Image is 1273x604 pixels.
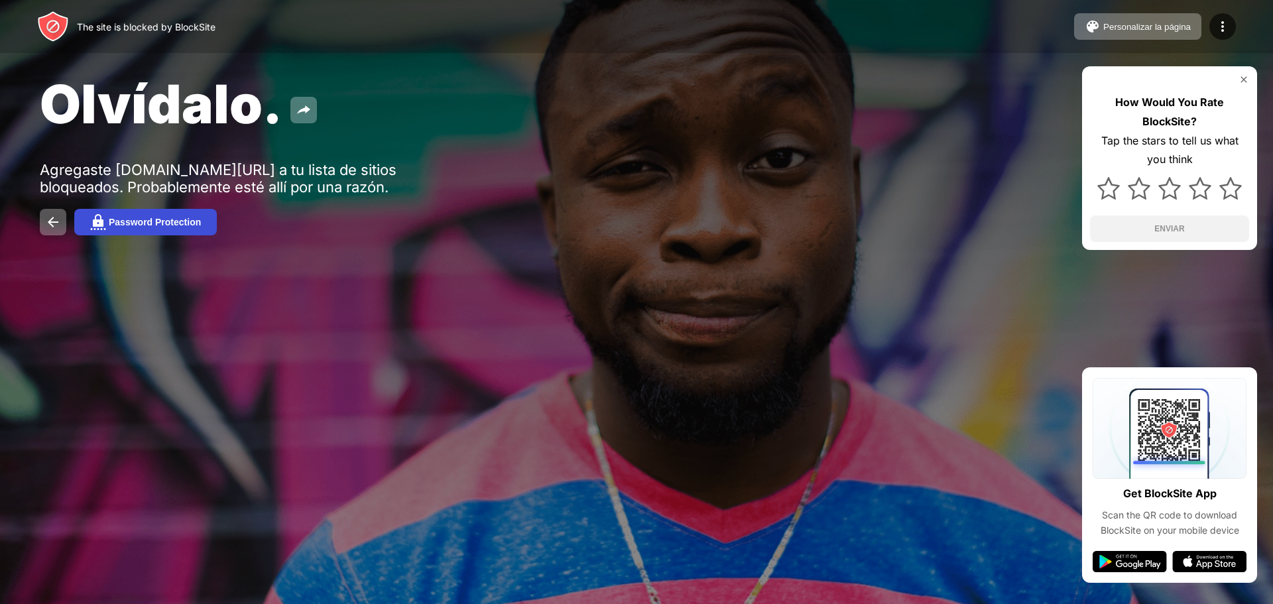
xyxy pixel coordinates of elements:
img: share.svg [296,102,312,118]
span: Olvídalo. [40,72,282,136]
div: Tap the stars to tell us what you think [1090,131,1249,170]
div: Get BlockSite App [1123,484,1217,503]
img: star.svg [1189,177,1211,200]
img: star.svg [1097,177,1120,200]
img: google-play.svg [1093,551,1167,572]
img: star.svg [1158,177,1181,200]
button: ENVIAR [1090,215,1249,242]
button: Password Protection [74,209,217,235]
button: Personalizar la página [1074,13,1201,40]
div: Password Protection [109,217,201,227]
div: How Would You Rate BlockSite? [1090,93,1249,131]
img: star.svg [1219,177,1242,200]
img: header-logo.svg [37,11,69,42]
img: back.svg [45,214,61,230]
img: app-store.svg [1172,551,1246,572]
img: rate-us-close.svg [1239,74,1249,85]
img: pallet.svg [1085,19,1101,34]
div: The site is blocked by BlockSite [77,21,215,32]
img: star.svg [1128,177,1150,200]
img: qrcode.svg [1093,378,1246,479]
div: Scan the QR code to download BlockSite on your mobile device [1093,508,1246,538]
img: menu-icon.svg [1215,19,1231,34]
div: Personalizar la página [1103,22,1191,32]
div: Agregaste [DOMAIN_NAME][URL] a tu lista de sitios bloqueados. Probablemente esté allí por una razón. [40,161,450,196]
img: password.svg [90,214,106,230]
